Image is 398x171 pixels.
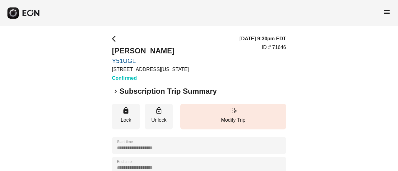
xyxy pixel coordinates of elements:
span: lock_open [155,107,163,114]
span: menu [383,8,391,16]
p: Lock [115,116,137,124]
p: [STREET_ADDRESS][US_STATE] [112,66,189,73]
h2: [PERSON_NAME] [112,46,189,56]
span: arrow_back_ios [112,35,119,43]
button: Modify Trip [180,104,286,129]
span: lock [122,107,130,114]
a: Y51UGL [112,57,189,65]
button: Unlock [145,104,173,129]
p: Unlock [148,116,170,124]
h3: Confirmed [112,74,189,82]
h2: Subscription Trip Summary [119,86,217,96]
p: ID # 71646 [262,44,286,51]
span: edit_road [229,107,237,114]
p: Modify Trip [183,116,283,124]
h3: [DATE] 9:30pm EDT [239,35,286,43]
span: keyboard_arrow_right [112,88,119,95]
button: Lock [112,104,140,129]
